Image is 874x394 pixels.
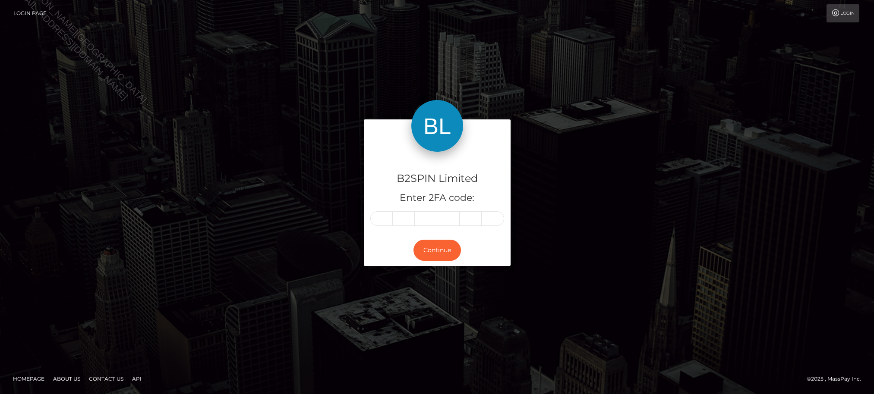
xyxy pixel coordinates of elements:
a: Login [827,4,859,22]
div: © 2025 , MassPay Inc. [807,374,868,384]
h4: B2SPIN Limited [370,171,504,186]
button: Continue [413,240,461,261]
a: Login Page [13,4,47,22]
a: API [129,372,145,385]
a: Contact Us [85,372,127,385]
a: About Us [50,372,84,385]
a: Homepage [9,372,48,385]
h5: Enter 2FA code: [370,191,504,205]
img: B2SPIN Limited [411,100,463,152]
